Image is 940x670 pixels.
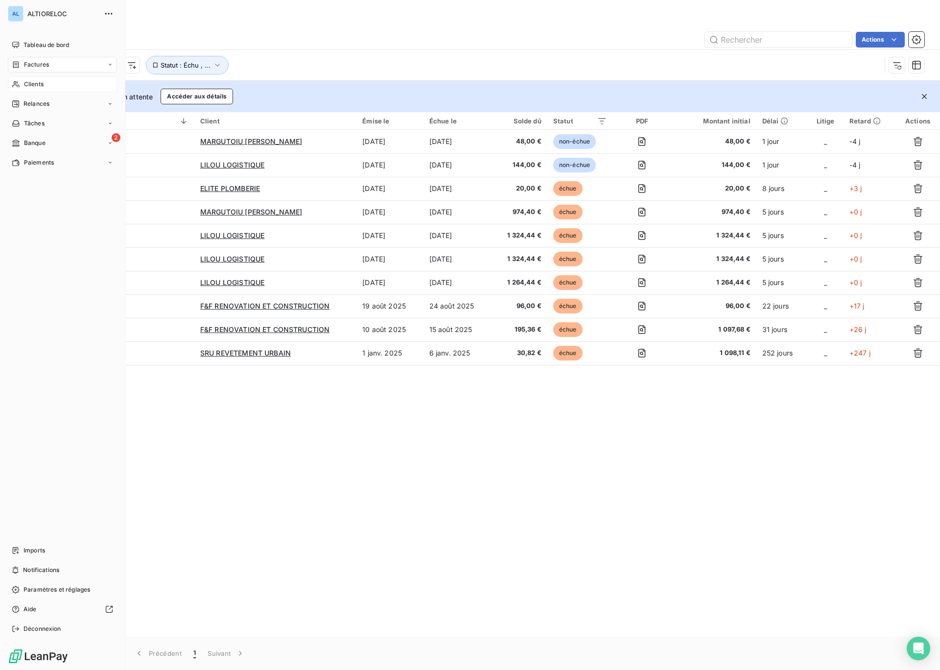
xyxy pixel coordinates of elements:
[762,117,801,125] div: Délai
[849,278,862,287] span: +0 j
[498,231,541,240] span: 1 324,44 €
[429,117,486,125] div: Échue le
[23,99,49,108] span: Relances
[824,349,827,357] span: _
[677,301,750,311] span: 96,00 €
[423,224,492,247] td: [DATE]
[677,254,750,264] span: 1 324,44 €
[112,133,120,142] span: 2
[200,208,302,216] span: MARGUTOIU [PERSON_NAME]
[677,117,750,125] div: Montant initial
[677,207,750,217] span: 974,40 €
[200,255,264,263] span: LILOU LOGISTIQUE
[200,137,302,145] span: MARGUTOIU [PERSON_NAME]
[553,228,583,243] span: échue
[849,231,862,239] span: +0 j
[677,278,750,287] span: 1 264,44 €
[200,325,330,334] span: F&F RENOVATION ET CONSTRUCTION
[498,278,541,287] span: 1 264,44 €
[824,325,827,334] span: _
[849,349,870,357] span: +247 j
[423,271,492,294] td: [DATE]
[200,349,291,357] span: SRU REVETEMENT URBAIN
[356,200,423,224] td: [DATE]
[423,247,492,271] td: [DATE]
[23,585,90,594] span: Paramètres et réglages
[188,643,202,664] button: 1
[161,89,233,104] button: Accéder aux détails
[200,278,264,287] span: LILOU LOGISTIQUE
[901,117,934,125] div: Actions
[498,137,541,146] span: 48,00 €
[498,184,541,193] span: 20,00 €
[553,158,596,172] span: non-échue
[356,294,423,318] td: 19 août 2025
[553,181,583,196] span: échue
[356,153,423,177] td: [DATE]
[423,177,492,200] td: [DATE]
[856,32,905,48] button: Actions
[128,643,188,664] button: Précédent
[756,271,807,294] td: 5 jours
[498,325,541,335] span: 195,36 €
[498,254,541,264] span: 1 324,44 €
[498,348,541,358] span: 30,82 €
[824,278,827,287] span: _
[23,624,61,633] span: Déconnexion
[423,341,492,365] td: 6 janv. 2025
[356,130,423,153] td: [DATE]
[23,41,69,49] span: Tableau de bord
[362,117,417,125] div: Émise le
[756,318,807,341] td: 31 jours
[849,302,865,310] span: +17 j
[161,61,211,69] span: Statut : Échu , ...
[849,208,862,216] span: +0 j
[824,255,827,263] span: _
[146,56,229,74] button: Statut : Échu , ...
[24,60,49,69] span: Factures
[756,130,807,153] td: 1 jour
[423,153,492,177] td: [DATE]
[553,205,583,219] span: échue
[498,117,541,125] div: Solde dû
[24,80,44,89] span: Clients
[200,302,330,310] span: F&F RENOVATION ET CONSTRUCTION
[24,139,46,147] span: Banque
[756,153,807,177] td: 1 jour
[849,161,861,169] span: -4 j
[553,299,583,313] span: échue
[824,208,827,216] span: _
[824,231,827,239] span: _
[824,137,827,145] span: _
[677,348,750,358] span: 1 098,11 €
[849,184,862,192] span: +3 j
[356,341,423,365] td: 1 janv. 2025
[200,231,264,239] span: LILOU LOGISTIQUE
[677,325,750,335] span: 1 097,68 €
[756,341,807,365] td: 252 jours
[553,346,583,360] span: échue
[553,322,583,337] span: échue
[705,32,852,48] input: Rechercher
[824,184,827,192] span: _
[8,648,69,664] img: Logo LeanPay
[27,10,98,18] span: ALTIORELOC
[756,294,807,318] td: 22 jours
[423,318,492,341] td: 15 août 2025
[8,6,23,22] div: AL
[498,160,541,170] span: 144,00 €
[202,643,251,664] button: Suivant
[677,160,750,170] span: 144,00 €
[356,177,423,200] td: [DATE]
[677,137,750,146] span: 48,00 €
[200,161,264,169] span: LILOU LOGISTIQUE
[200,117,351,125] div: Client
[849,137,861,145] span: -4 j
[824,302,827,310] span: _
[24,158,54,167] span: Paiements
[200,184,260,192] span: ELITE PLOMBERIE
[23,605,37,614] span: Aide
[677,231,750,240] span: 1 324,44 €
[849,325,867,334] span: +26 j
[193,648,196,658] span: 1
